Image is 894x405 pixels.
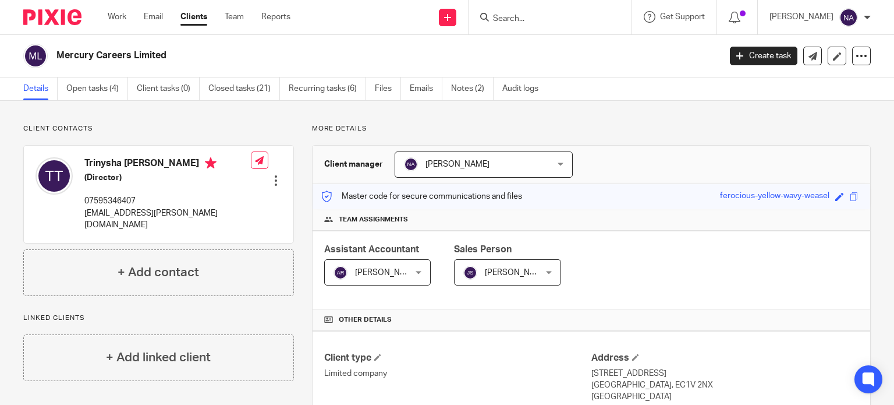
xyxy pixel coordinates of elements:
[485,269,549,277] span: [PERSON_NAME]
[23,44,48,68] img: svg%3E
[180,11,207,23] a: Clients
[144,11,163,23] a: Email
[321,191,522,202] p: Master code for secure communications and files
[84,172,251,184] h5: (Director)
[23,9,81,25] img: Pixie
[23,78,58,100] a: Details
[84,207,251,231] p: [EMAIL_ADDRESS][PERSON_NAME][DOMAIN_NAME]
[23,314,294,323] p: Linked clients
[660,13,705,21] span: Get Support
[84,157,251,172] h4: Trinysha [PERSON_NAME]
[225,11,244,23] a: Team
[324,352,591,364] h4: Client type
[591,391,858,403] p: [GEOGRAPHIC_DATA]
[591,352,858,364] h4: Address
[36,157,73,195] img: svg%3E
[404,157,418,171] img: svg%3E
[355,269,419,277] span: [PERSON_NAME]
[261,11,290,23] a: Reports
[84,195,251,207] p: 07595346407
[137,78,200,100] a: Client tasks (0)
[730,47,797,65] a: Create task
[205,157,217,169] i: Primary
[118,263,199,281] h4: + Add contact
[23,124,294,133] p: Client contacts
[324,245,419,254] span: Assistant Accountant
[451,78,494,100] a: Notes (2)
[720,190,829,203] div: ferocious-yellow-wavy-weasel
[839,8,858,27] img: svg%3E
[324,368,591,379] p: Limited company
[769,11,833,23] p: [PERSON_NAME]
[339,315,392,325] span: Other details
[106,348,211,367] h4: + Add linked client
[334,266,347,280] img: svg%3E
[208,78,280,100] a: Closed tasks (21)
[591,379,858,391] p: [GEOGRAPHIC_DATA], EC1V 2NX
[66,78,128,100] a: Open tasks (4)
[492,14,597,24] input: Search
[463,266,477,280] img: svg%3E
[324,159,383,170] h3: Client manager
[454,245,512,254] span: Sales Person
[410,78,442,100] a: Emails
[591,368,858,379] p: [STREET_ADDRESS]
[108,11,126,23] a: Work
[502,78,547,100] a: Audit logs
[312,124,871,133] p: More details
[289,78,366,100] a: Recurring tasks (6)
[339,215,408,224] span: Team assignments
[425,160,489,168] span: [PERSON_NAME]
[375,78,401,100] a: Files
[56,50,581,62] h2: Mercury Careers Limited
